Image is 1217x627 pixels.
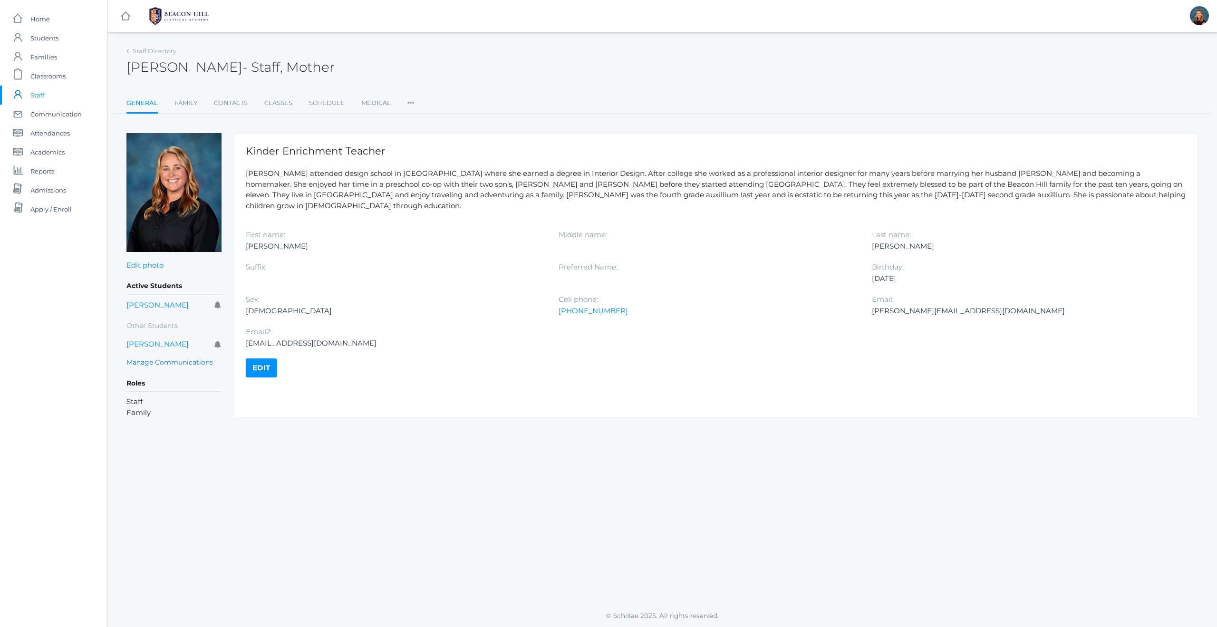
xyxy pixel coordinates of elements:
[309,94,345,113] a: Schedule
[872,241,1170,252] div: [PERSON_NAME]
[246,145,1186,156] h1: Kinder Enrichment Teacher
[246,230,285,239] label: First name:
[872,305,1170,317] div: [PERSON_NAME][EMAIL_ADDRESS][DOMAIN_NAME]
[246,305,544,317] div: [DEMOGRAPHIC_DATA]
[30,124,70,143] span: Attendances
[30,29,58,48] span: Students
[143,4,214,28] img: 1_BHCALogos-05.png
[30,143,65,162] span: Academics
[246,327,271,336] label: Email2:
[30,181,66,200] span: Admissions
[126,300,189,309] a: [PERSON_NAME]
[1190,6,1209,25] div: Lindsay Leeds
[126,94,158,114] a: General
[126,278,222,294] h5: Active Students
[126,260,164,270] a: Edit photo
[30,105,82,124] span: Communication
[30,48,57,67] span: Families
[246,338,544,349] div: [EMAIL_ADDRESS][DOMAIN_NAME]
[246,358,277,377] a: Edit
[559,230,607,239] label: Middle name:
[30,10,50,29] span: Home
[872,295,894,304] label: Email:
[242,59,335,75] span: - Staff, Mother
[559,295,598,304] label: Cell phone:
[107,611,1217,620] p: © Scholae 2025. All rights reserved.
[361,94,391,113] a: Medical
[126,133,222,252] img: Nicole Dean
[872,262,904,271] label: Birthday:
[872,273,1170,284] div: [DATE]
[30,162,54,181] span: Reports
[246,295,260,304] label: Sex:
[264,94,292,113] a: Classes
[126,396,222,407] li: Staff
[559,262,618,271] label: Preferred Name:
[133,47,176,55] a: Staff Directory
[214,341,222,348] i: Receives communications for this student
[30,67,66,86] span: Classrooms
[126,60,335,75] h2: [PERSON_NAME]
[214,301,222,309] i: Receives communications for this student
[126,339,189,348] a: [PERSON_NAME]
[126,407,222,418] li: Family
[246,262,267,271] label: Suffix:
[126,318,222,334] h5: Other Students
[30,86,44,105] span: Staff
[174,94,197,113] a: Family
[559,306,628,315] a: [PHONE_NUMBER]
[246,241,544,252] div: [PERSON_NAME]
[126,376,222,392] h5: Roles
[30,200,72,219] span: Apply / Enroll
[126,357,213,368] a: Manage Communications
[872,230,911,239] label: Last name:
[246,168,1186,211] p: [PERSON_NAME] attended design school in [GEOGRAPHIC_DATA] where she earned a degree in Interior D...
[214,94,248,113] a: Contacts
